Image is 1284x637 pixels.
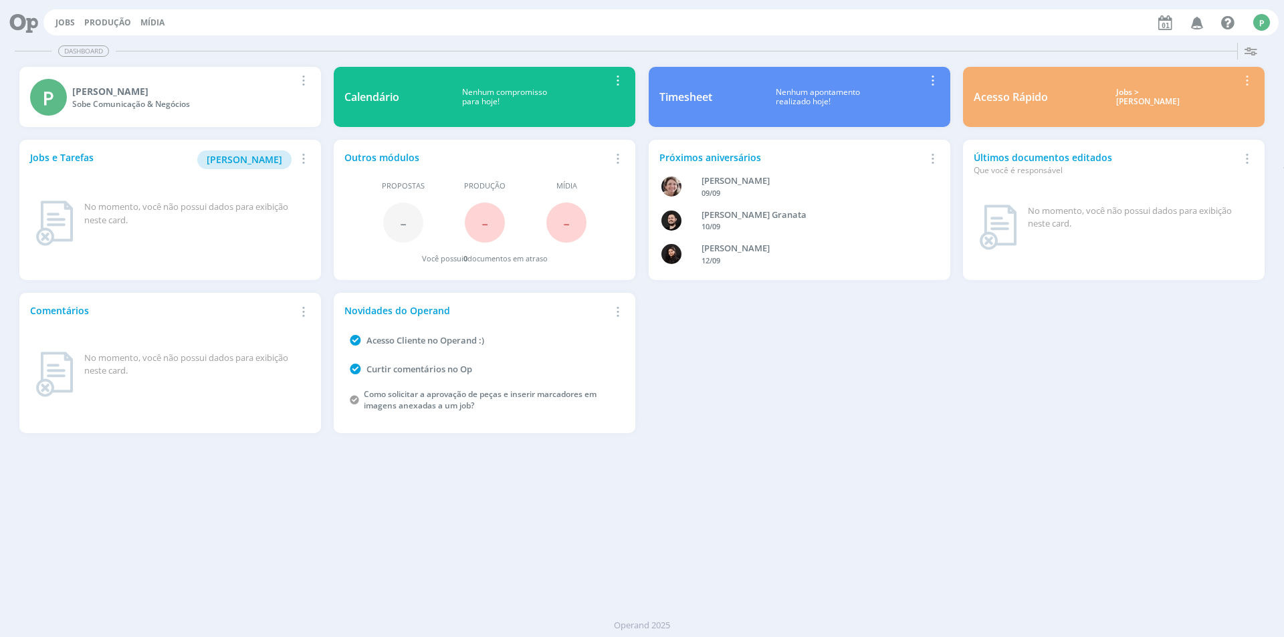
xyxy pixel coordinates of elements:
[399,88,609,107] div: Nenhum compromisso para hoje!
[463,253,467,263] span: 0
[702,221,720,231] span: 10/09
[661,176,681,197] img: A
[72,98,295,110] div: Sobe Comunicação & Negócios
[344,150,609,164] div: Outros módulos
[1028,205,1249,231] div: No momento, você não possui dados para exibição neste card.
[979,205,1017,250] img: dashboard_not_found.png
[481,208,488,237] span: -
[659,150,924,164] div: Próximos aniversários
[80,17,135,28] button: Produção
[84,201,305,227] div: No momento, você não possui dados para exibição neste card.
[58,45,109,57] span: Dashboard
[563,208,570,237] span: -
[382,180,425,192] span: Propostas
[661,244,681,264] img: L
[661,211,681,231] img: B
[366,334,484,346] a: Acesso Cliente no Operand :)
[19,67,321,127] a: P[PERSON_NAME]Sobe Comunicação & Negócios
[197,150,292,169] button: [PERSON_NAME]
[974,150,1239,176] div: Últimos documentos editados
[30,79,67,116] div: P
[702,174,918,188] div: Aline Beatriz Jackisch
[702,242,918,255] div: Luana da Silva de Andrade
[72,84,295,98] div: Patrick
[136,17,169,28] button: Mídia
[1253,11,1271,34] button: P
[140,17,165,28] a: Mídia
[197,152,292,165] a: [PERSON_NAME]
[84,352,305,378] div: No momento, você não possui dados para exibição neste card.
[56,17,75,28] a: Jobs
[30,303,295,317] div: Comentários
[51,17,79,28] button: Jobs
[702,209,918,222] div: Bruno Corralo Granata
[974,89,1048,105] div: Acesso Rápido
[974,164,1239,176] div: Que você é responsável
[464,180,506,192] span: Produção
[702,188,720,198] span: 09/09
[364,388,597,411] a: Como solicitar a aprovação de peças e inserir marcadores em imagens anexadas a um job?
[84,17,131,28] a: Produção
[649,67,950,127] a: TimesheetNenhum apontamentorealizado hoje!
[35,352,74,397] img: dashboard_not_found.png
[344,303,609,317] div: Novidades do Operand
[702,255,720,265] span: 12/09
[400,208,407,237] span: -
[1253,14,1270,31] div: P
[344,89,399,105] div: Calendário
[207,153,282,166] span: [PERSON_NAME]
[556,180,577,192] span: Mídia
[659,89,712,105] div: Timesheet
[712,88,924,107] div: Nenhum apontamento realizado hoje!
[366,363,472,375] a: Curtir comentários no Op
[30,150,295,169] div: Jobs e Tarefas
[1058,88,1239,107] div: Jobs > [PERSON_NAME]
[35,201,74,246] img: dashboard_not_found.png
[422,253,548,265] div: Você possui documentos em atraso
